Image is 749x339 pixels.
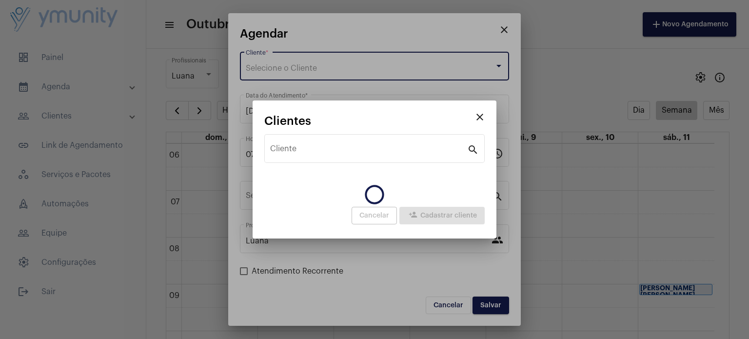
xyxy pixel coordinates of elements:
input: Pesquisar cliente [270,146,467,155]
button: Cancelar [352,207,397,224]
button: Cadastrar cliente [399,207,485,224]
span: Cancelar [359,212,389,219]
span: Cadastrar cliente [407,212,477,219]
span: Clientes [264,115,311,127]
mat-icon: search [467,143,479,155]
mat-icon: person_add [407,210,419,222]
mat-icon: close [474,111,486,123]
